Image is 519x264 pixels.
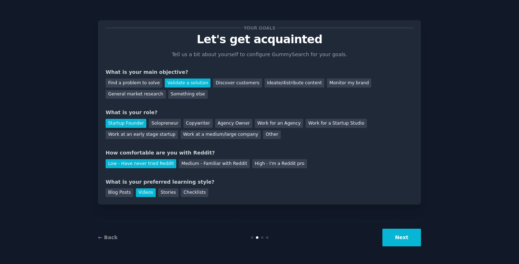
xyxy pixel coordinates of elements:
[106,130,178,139] div: Work at an early stage startup
[106,119,146,128] div: Startup Founder
[106,159,176,168] div: Low - Have never tried Reddit
[181,130,261,139] div: Work at a medium/large company
[181,188,208,197] div: Checklists
[215,119,252,128] div: Agency Owner
[98,234,117,240] a: ← Back
[263,130,281,139] div: Other
[255,119,303,128] div: Work for an Agency
[213,79,262,88] div: Discover customers
[265,79,324,88] div: Ideate/distribute content
[306,119,367,128] div: Work for a Startup Studio
[165,79,210,88] div: Validate a solution
[106,149,413,157] div: How comfortable are you with Reddit?
[242,24,277,32] span: Your goals
[179,159,249,168] div: Medium - Familiar with Reddit
[106,188,133,197] div: Blog Posts
[252,159,307,168] div: High - I'm a Reddit pro
[106,79,162,88] div: Find a problem to solve
[169,51,350,58] p: Tell us a bit about yourself to configure GummySearch for your goals.
[382,229,421,246] button: Next
[327,79,371,88] div: Monitor my brand
[149,119,181,128] div: Solopreneur
[106,109,413,116] div: What is your role?
[158,188,178,197] div: Stories
[106,90,166,99] div: General market research
[106,33,413,46] p: Let's get acquainted
[168,90,208,99] div: Something else
[183,119,213,128] div: Copywriter
[136,188,156,197] div: Videos
[106,178,413,186] div: What is your preferred learning style?
[106,68,413,76] div: What is your main objective?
